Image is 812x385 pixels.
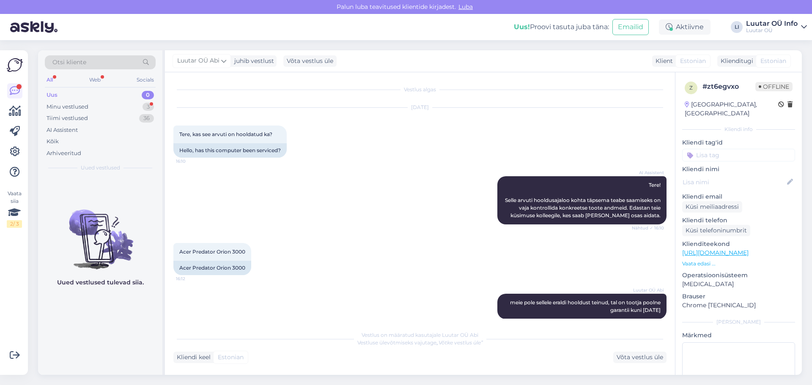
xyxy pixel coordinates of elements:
span: Otsi kliente [52,58,86,67]
div: 0 [142,91,154,99]
span: 16:12 [176,276,208,282]
div: Kliendi keel [173,353,211,362]
p: Kliendi nimi [682,165,795,174]
p: Uued vestlused tulevad siia. [57,278,144,287]
span: Luba [456,3,475,11]
div: juhib vestlust [231,57,274,66]
div: Uus [47,91,58,99]
div: LI [731,21,743,33]
p: Kliendi tag'id [682,138,795,147]
div: AI Assistent [47,126,78,134]
div: Web [88,74,102,85]
p: Klienditeekond [682,240,795,248]
span: Estonian [680,57,706,66]
div: Kõik [47,137,59,146]
p: Vaata edasi ... [682,260,795,268]
input: Lisa nimi [683,177,785,187]
div: 36 [139,114,154,123]
span: Nähtud ✓ 16:10 [632,225,664,231]
span: Offline [755,82,793,91]
span: Vestluse ülevõtmiseks vajutage [357,339,483,346]
div: Küsi telefoninumbrit [682,225,750,236]
div: Võta vestlus üle [613,352,667,363]
div: Luutar OÜ [746,27,798,34]
div: Vaata siia [7,190,22,228]
span: Tere, kas see arvuti on hooldatud ka? [179,131,272,137]
div: Arhiveeritud [47,149,81,158]
span: Tere! Selle arvuti hooldusajaloo kohta täpsema teabe saamiseks on vaja kontrollida konkreetse too... [505,182,662,218]
div: Tiimi vestlused [47,114,88,123]
div: Hello, has this computer been serviced? [173,143,287,158]
span: meie pole sellele eraldi hooldust teinud, tal on tootja poolne garantii kuni [DATE] [510,299,662,313]
input: Lisa tag [682,149,795,161]
div: [PERSON_NAME] [682,318,795,326]
span: Estonian [218,353,244,362]
p: Operatsioonisüsteem [682,271,795,280]
div: [GEOGRAPHIC_DATA], [GEOGRAPHIC_DATA] [685,100,778,118]
div: 2 / 3 [7,220,22,228]
a: [URL][DOMAIN_NAME] [682,249,749,257]
div: Kliendi info [682,126,795,133]
div: Võta vestlus üle [283,55,337,67]
p: Chrome [TECHNICAL_ID] [682,301,795,310]
i: „Võtke vestlus üle” [436,339,483,346]
div: [DATE] [173,104,667,111]
img: Askly Logo [7,57,23,73]
div: Luutar OÜ Info [746,20,798,27]
p: Märkmed [682,331,795,340]
div: # zt6egvxo [702,82,755,92]
div: Socials [135,74,156,85]
div: Küsi meiliaadressi [682,201,742,213]
div: Aktiivne [659,19,710,35]
div: Klienditugi [717,57,753,66]
div: Proovi tasuta juba täna: [514,22,609,32]
span: Luutar OÜ Abi [632,287,664,293]
p: Kliendi email [682,192,795,201]
span: Uued vestlused [81,164,120,172]
p: Kliendi telefon [682,216,795,225]
span: Luutar OÜ Abi [177,56,219,66]
div: All [45,74,55,85]
a: Luutar OÜ InfoLuutar OÜ [746,20,807,34]
div: Vestlus algas [173,86,667,93]
div: Minu vestlused [47,103,88,111]
img: No chats [38,194,162,270]
div: 3 [143,103,154,111]
span: Acer Predator Orion 3000 [179,248,245,255]
span: AI Assistent [632,169,664,176]
button: Emailid [612,19,649,35]
span: 16:10 [176,158,208,164]
div: Acer Predator Orion 3000 [173,261,251,275]
span: z [689,85,693,91]
div: Klient [652,57,673,66]
span: Estonian [760,57,786,66]
p: [MEDICAL_DATA] [682,280,795,289]
p: Brauser [682,292,795,301]
b: Uus! [514,23,530,31]
span: Vestlus on määratud kasutajale Luutar OÜ Abi [362,332,478,338]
